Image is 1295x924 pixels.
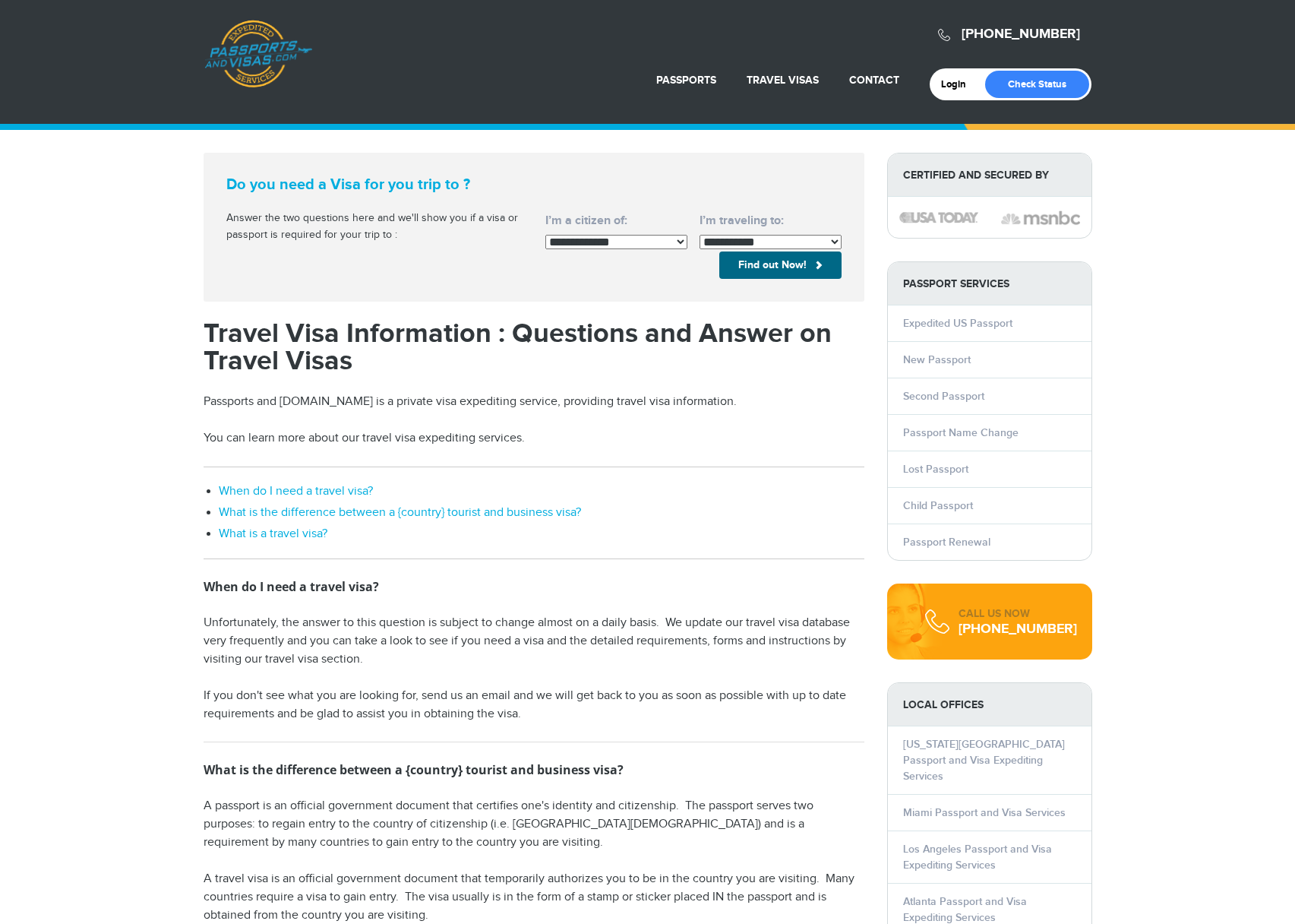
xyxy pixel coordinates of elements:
strong: Certified and Secured by [888,153,1091,197]
h3: When do I need a travel visa? [204,577,864,596]
a: Contact [849,74,899,87]
strong: Do you need a Visa for you trip to ? [226,176,523,194]
a: Passport Name Change [903,426,1019,439]
strong: PASSPORT SERVICES [888,262,1091,305]
p: You can learn more about our travel visa expediting services. [204,429,864,448]
p: A passport is an official government document that certifies one's identity and citizenship. The ... [204,797,864,852]
p: If you don't see what you are looking for, send us an email and we will get back to you as soon a... [204,687,864,723]
div: CALL US NOW [959,606,1077,622]
a: Miami Passport and Visa Services [903,806,1066,819]
a: [PHONE_NUMBER] [962,26,1080,43]
a: Atlanta Passport and Visa Expediting Services [903,895,1027,924]
a: Passports & [DOMAIN_NAME] [204,20,312,88]
p: Unfortunately, the answer to this question is subject to change almost on a daily basis. We updat... [204,614,864,669]
h3: What is the difference between a {country} tourist and business visa? [204,761,864,779]
a: Child Passport [903,499,973,512]
button: Find out Now! [719,252,842,279]
label: I’m traveling to: [700,212,842,230]
a: Passport Renewal [903,536,990,549]
p: Answer the two questions here and we'll show you if a visa or passport is required for your trip ... [226,210,523,244]
a: Travel Visas [747,74,819,87]
div: [PHONE_NUMBER] [959,622,1077,637]
a: [US_STATE][GEOGRAPHIC_DATA] Passport and Visa Expediting Services [903,738,1065,783]
p: Passports and [DOMAIN_NAME] is a private visa expediting service, providing travel visa information. [204,393,864,411]
a: Passports [656,74,716,87]
a: Login [941,78,977,90]
a: New Passport [903,353,971,366]
a: Lost Passport [903,463,968,476]
a: When do I need a travel visa? [219,484,373,498]
a: What is a travel visa? [219,527,327,541]
h1: Travel Visa Information : Questions and Answer on Travel Visas [204,320,864,375]
a: Los Angeles Passport and Visa Expediting Services [903,843,1052,872]
label: I’m a citizen of: [545,212,687,230]
a: Expedited US Passport [903,317,1012,330]
a: Second Passport [903,390,984,403]
img: image description [1001,209,1080,227]
a: Check Status [985,71,1089,98]
strong: LOCAL OFFICES [888,683,1091,726]
img: image description [899,212,978,223]
a: What is the difference between a {country} tourist and business visa? [219,505,581,520]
